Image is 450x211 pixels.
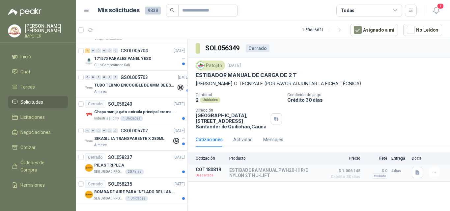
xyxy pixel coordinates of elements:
img: Company Logo [85,57,93,65]
p: PILAS TRIPLE A [94,162,124,169]
p: Condición de pago [287,92,447,97]
a: Chat [8,66,68,78]
span: search [170,8,175,13]
span: $ 1.006.145 [327,167,360,175]
a: 0 0 0 0 0 0 GSOL005702[DATE] Company LogoSIKASIL IA TRANSPARENTE X 280MLAlmatec [85,127,186,148]
div: 0 [102,75,107,80]
a: Configuración [8,194,68,206]
span: Remisiones [20,181,45,189]
span: Chat [20,68,30,75]
div: 5 [85,48,90,53]
p: [DATE] [174,128,185,134]
img: Company Logo [197,62,204,69]
a: Órdenes de Compra [8,156,68,176]
div: 0 [113,128,118,133]
span: Inicio [20,53,31,60]
div: 1 Unidades [125,196,148,201]
img: Company Logo [85,111,93,119]
p: GSOL005704 [121,48,148,53]
p: [DATE] [174,48,185,54]
p: [DATE] [174,181,185,187]
a: Tareas [8,81,68,93]
div: Mensajes [263,136,283,143]
img: Company Logo [85,191,93,198]
span: Tareas [20,83,35,91]
p: Docs [412,156,425,161]
p: ESTIBADORA MANUAL PWH20-III R/D NYLON 2T HU-LIFT [229,168,323,178]
span: Cotizar [20,144,36,151]
h1: Mis solicitudes [98,6,140,15]
div: 0 [91,48,96,53]
a: CerradoSOL058235[DATE] Company LogoBOMBA DE AIRE PARA INFLADO DE LLANTAS DE BICICLETASEGURIDAD PR... [76,177,187,204]
p: Almatec [94,143,107,148]
div: Unidades [200,97,220,103]
p: Entrega [391,156,408,161]
img: Company Logo [85,84,93,92]
img: Logo peakr [8,8,42,16]
p: Producto [229,156,323,161]
p: [DATE] [174,101,185,107]
div: 0 [102,48,107,53]
div: Cerrado [85,180,105,188]
div: 1 Unidades [120,116,143,121]
div: 0 [113,75,118,80]
p: Dirección [196,108,268,113]
span: 9838 [145,7,161,14]
a: 0 0 0 0 0 0 GSOL005703[DATE] Company LogoTUBO TERMO ENCOGIBLE DE 8MM DE ESPESOR X 5CMSAlmatec [85,73,190,94]
p: SOL058235 [108,182,132,186]
img: Company Logo [8,25,21,37]
p: COT180819 [196,167,225,172]
p: Flete [364,156,387,161]
p: [GEOGRAPHIC_DATA], [STREET_ADDRESS] Santander de Quilichao , Cauca [196,113,268,129]
div: Incluido [372,173,387,179]
h3: SOL056349 [205,43,240,53]
p: Cantidad [196,92,282,97]
p: Chapa manija gato entrada principal cromado mate llave de seguridad [94,109,176,115]
p: 4 días [391,167,408,175]
span: Órdenes de Compra [20,159,62,173]
p: ESTIBADOR MANUAL DE CARGA DE 2 T [196,72,297,79]
p: Club Campestre de Cali [94,63,130,68]
div: Patojito [196,61,225,70]
div: Cerrado [246,44,269,52]
span: Crédito 30 días [327,175,360,179]
div: 0 [91,128,96,133]
p: [DATE] [228,63,241,69]
div: 0 [107,128,112,133]
div: Cerrado [85,153,105,161]
div: 0 [85,75,90,80]
div: 0 [96,48,101,53]
a: Remisiones [8,179,68,191]
p: Descartada [196,172,225,179]
p: GSOL005703 [121,75,148,80]
p: SEGURIDAD PROVISER LTDA [94,196,124,201]
p: SOL058237 [108,155,132,160]
div: 0 [96,75,101,80]
button: 1 [430,5,442,16]
div: Actividad [233,136,253,143]
p: [DATE] [178,74,189,81]
p: [DATE] [174,154,185,161]
p: SIKASIL IA TRANSPARENTE X 280ML [94,136,164,142]
a: Solicitudes [8,96,68,108]
a: CerradoSOL058240[DATE] Company LogoChapa manija gato entrada principal cromado mate llave de segu... [76,97,187,124]
span: Negociaciones [20,129,51,136]
p: BOMBA DE AIRE PARA INFLADO DE LLANTAS DE BICICLETA [94,189,176,195]
div: 0 [107,75,112,80]
div: 20 Pares [125,169,144,174]
button: Asignado a mi [350,24,398,36]
p: [PERSON_NAME] [PERSON_NAME] [25,24,68,33]
p: IMPOFER [25,34,68,38]
p: Industrias Tomy [94,116,119,121]
div: 0 [102,128,107,133]
p: [PERSON_NAME] O TECNIYALE (POR FAVOR ADJUNTAR LA FICHA TÉCNICA) [196,80,442,87]
p: Cotización [196,156,225,161]
div: 0 [113,48,118,53]
span: 1 [437,3,444,9]
p: 2 [196,97,199,103]
div: 0 [96,128,101,133]
p: Precio [327,156,360,161]
p: GSOL005702 [121,128,148,133]
a: 5 0 0 0 0 0 GSOL005704[DATE] Company Logo171570 PARALES PANEL YESOClub Campestre de Cali [85,47,186,68]
p: Crédito 30 días [287,97,447,103]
